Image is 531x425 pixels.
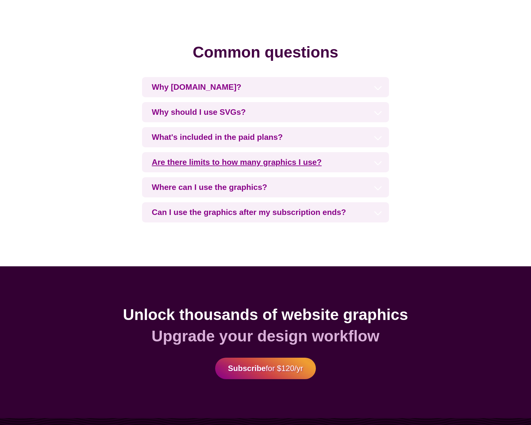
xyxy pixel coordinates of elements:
[142,77,389,97] h3: Why [DOMAIN_NAME]?
[19,305,512,324] h2: Unlock thousands of website graphics
[142,152,389,172] h3: Are there limits to how many graphics I use?
[19,327,512,346] h2: Upgrade your design workflow
[19,41,512,64] h2: Common questions
[228,364,266,373] strong: Subscribe
[142,177,389,197] h3: Where can I use the graphics?
[142,127,389,147] h3: What's included in the paid plans?
[142,202,389,222] h3: Can I use the graphics after my subscription ends?
[142,102,389,122] h3: Why should I use SVGs?
[215,358,316,379] a: Subscribefor $120/yr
